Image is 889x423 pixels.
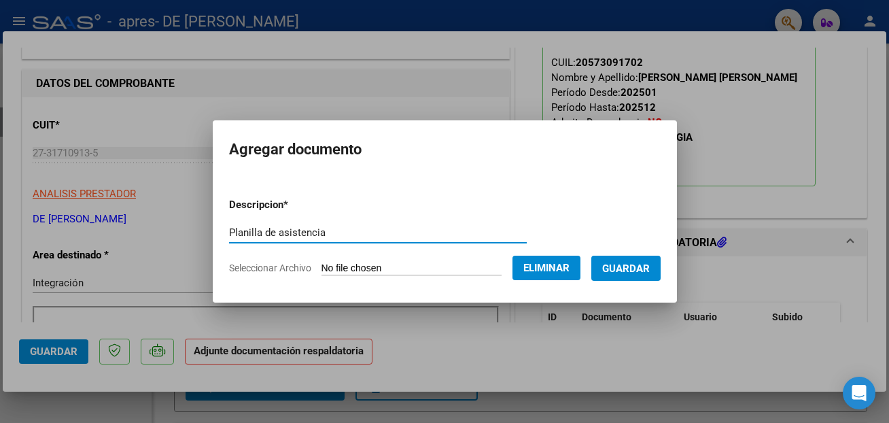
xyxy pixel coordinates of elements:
[229,263,311,273] span: Seleccionar Archivo
[229,197,359,213] p: Descripcion
[523,262,570,274] span: Eliminar
[229,137,661,163] h2: Agregar documento
[602,263,650,275] span: Guardar
[843,377,875,409] div: Open Intercom Messenger
[512,256,580,280] button: Eliminar
[591,256,661,281] button: Guardar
